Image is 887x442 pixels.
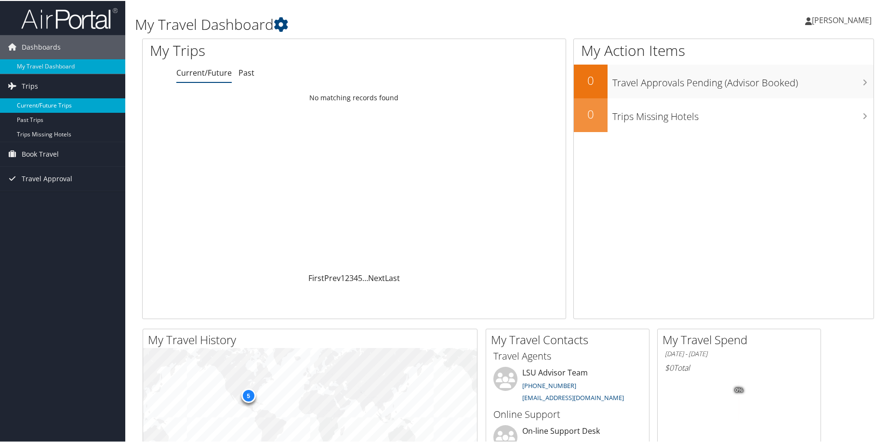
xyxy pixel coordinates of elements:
h1: My Travel Dashboard [135,13,633,34]
a: 2 [345,272,349,282]
a: 5 [358,272,362,282]
a: First [308,272,324,282]
h1: My Action Items [574,40,874,60]
a: [PHONE_NUMBER] [522,380,576,389]
h6: [DATE] - [DATE] [665,348,813,358]
h2: 0 [574,105,608,121]
a: 1 [341,272,345,282]
h3: Travel Approvals Pending (Advisor Booked) [612,70,874,89]
span: Dashboards [22,34,61,58]
a: Next [368,272,385,282]
a: Current/Future [176,67,232,77]
span: Trips [22,73,38,97]
div: 5 [241,388,255,402]
a: 4 [354,272,358,282]
td: No matching records found [143,88,566,106]
span: … [362,272,368,282]
h6: Total [665,362,813,372]
h1: My Trips [150,40,382,60]
a: Last [385,272,400,282]
h2: My Travel Spend [662,331,821,347]
tspan: 0% [735,387,743,392]
a: 3 [349,272,354,282]
h2: 0 [574,71,608,88]
h3: Online Support [493,407,642,420]
span: $0 [665,362,674,372]
a: [PERSON_NAME] [805,5,881,34]
a: Prev [324,272,341,282]
h2: My Travel Contacts [491,331,649,347]
h3: Trips Missing Hotels [612,104,874,122]
span: Travel Approval [22,166,72,190]
h2: My Travel History [148,331,477,347]
li: LSU Advisor Team [489,366,647,405]
a: Past [238,67,254,77]
a: 0Travel Approvals Pending (Advisor Booked) [574,64,874,97]
img: airportal-logo.png [21,6,118,29]
span: Book Travel [22,141,59,165]
h3: Travel Agents [493,348,642,362]
span: [PERSON_NAME] [812,14,872,25]
a: [EMAIL_ADDRESS][DOMAIN_NAME] [522,392,624,401]
a: 0Trips Missing Hotels [574,97,874,131]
